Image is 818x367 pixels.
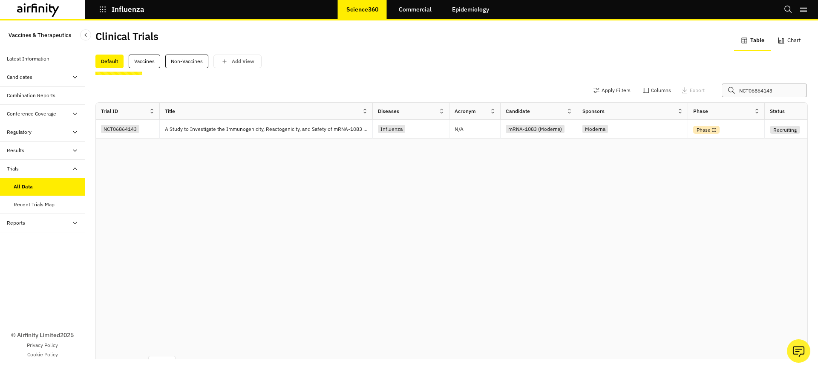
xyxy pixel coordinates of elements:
input: Search [722,84,807,97]
a: Cookie Policy [27,351,58,358]
div: All Data [14,183,33,191]
div: Phase II [693,126,720,134]
div: Phase [693,107,708,115]
div: Candidates [7,73,32,81]
button: Table [734,31,771,51]
div: Vaccines [129,55,160,68]
div: Default [95,55,124,68]
button: Influenza [99,2,144,17]
div: mRNA-1083 (Moderna) [506,125,565,133]
p: N/A [455,127,464,132]
div: Sponsors [582,107,605,115]
div: Recruiting [770,126,800,134]
div: Conference Coverage [7,110,56,118]
div: Trial ID [101,107,118,115]
div: Status [770,107,785,115]
button: save changes [213,55,262,68]
p: © Airfinity Limited 2025 [11,331,74,340]
div: Trials [7,165,19,173]
div: Title [165,107,175,115]
button: Export [681,84,705,97]
h2: Clinical Trials [95,30,158,43]
div: Regulatory [7,128,32,136]
button: Search [784,2,792,17]
p: A Study to Investigate the Immunogenicity, Reactogenicity, and Safety of mRNA-1083 ([MEDICAL_DATA... [165,125,372,133]
button: Close Sidebar [80,29,91,40]
div: NCT06864143 [101,125,139,133]
p: Export [690,87,705,93]
p: Vaccines & Therapeutics [9,27,71,43]
p: Influenza [112,6,144,13]
div: Combination Reports [7,92,55,99]
div: Moderna [582,125,608,133]
div: Influenza [378,125,405,133]
div: Acronym [455,107,476,115]
div: Reports [7,219,25,227]
button: Apply Filters [593,84,631,97]
div: Diseases [378,107,399,115]
button: Columns [642,84,671,97]
div: Recent Trials Map [14,201,55,208]
button: Chart [771,31,808,51]
p: Science360 [346,6,378,13]
a: Privacy Policy [27,341,58,349]
button: Ask our analysts [787,339,810,363]
p: Add View [232,58,254,64]
div: Results [7,147,24,154]
div: Non-Vaccines [165,55,208,68]
div: Latest Information [7,55,49,63]
div: Candidate [506,107,530,115]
